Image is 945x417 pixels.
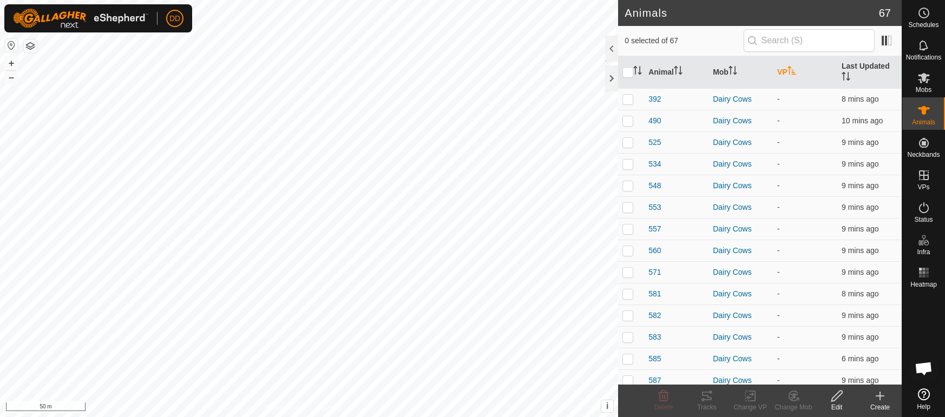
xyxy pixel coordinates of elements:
app-display-virtual-paddock-transition: - [777,311,780,320]
span: Mobs [916,87,931,93]
span: DD [169,13,180,24]
h2: Animals [625,6,879,19]
span: Notifications [906,54,941,61]
app-display-virtual-paddock-transition: - [777,333,780,341]
span: 557 [648,223,661,235]
span: 4 Sept 2025, 5:22 am [842,246,878,255]
div: Dairy Cows [713,180,769,191]
app-display-virtual-paddock-transition: - [777,95,780,103]
p-sorticon: Activate to sort [842,74,850,82]
div: Tracks [685,402,729,412]
app-display-virtual-paddock-transition: - [777,181,780,190]
span: 4 Sept 2025, 5:21 am [842,224,878,233]
span: 4 Sept 2025, 5:21 am [842,181,878,190]
span: Animals [912,119,935,125]
span: Status [914,216,933,223]
img: Gallagher Logo [13,9,148,28]
span: 582 [648,310,661,321]
app-display-virtual-paddock-transition: - [777,354,780,363]
span: 571 [648,267,661,278]
span: 534 [648,158,661,170]
button: – [5,71,18,84]
span: 4 Sept 2025, 5:21 am [842,160,878,168]
span: 4 Sept 2025, 5:22 am [842,268,878,276]
button: Map Layers [24,39,37,52]
div: Dairy Cows [713,202,769,213]
div: Dairy Cows [713,245,769,256]
span: 4 Sept 2025, 5:21 am [842,333,878,341]
div: Create [858,402,902,412]
span: 67 [879,5,891,21]
span: 560 [648,245,661,256]
div: Dairy Cows [713,137,769,148]
app-display-virtual-paddock-transition: - [777,268,780,276]
span: 4 Sept 2025, 5:22 am [842,95,878,103]
span: 392 [648,94,661,105]
span: Delete [654,403,673,411]
span: i [606,401,608,411]
div: Dairy Cows [713,310,769,321]
span: 548 [648,180,661,191]
a: Open chat [908,352,940,385]
span: 4 Sept 2025, 5:22 am [842,289,878,298]
app-display-virtual-paddock-transition: - [777,116,780,125]
button: i [601,400,613,412]
app-display-virtual-paddock-transition: - [777,203,780,211]
div: Dairy Cows [713,223,769,235]
button: + [5,57,18,70]
div: Dairy Cows [713,288,769,300]
app-display-virtual-paddock-transition: - [777,376,780,385]
p-sorticon: Activate to sort [787,68,796,76]
span: 490 [648,115,661,127]
p-sorticon: Activate to sort [674,68,682,76]
a: Privacy Policy [266,403,307,413]
app-display-virtual-paddock-transition: - [777,246,780,255]
input: Search (S) [744,29,875,52]
span: 4 Sept 2025, 5:24 am [842,354,878,363]
div: Dairy Cows [713,353,769,365]
span: Schedules [908,22,939,28]
div: Dairy Cows [713,158,769,170]
p-sorticon: Activate to sort [729,68,737,76]
div: Dairy Cows [713,115,769,127]
span: 581 [648,288,661,300]
span: 585 [648,353,661,365]
span: 4 Sept 2025, 5:21 am [842,138,878,147]
th: VP [773,56,837,89]
span: 4 Sept 2025, 5:22 am [842,311,878,320]
span: 4 Sept 2025, 5:21 am [842,203,878,211]
span: Neckbands [907,151,940,158]
div: Dairy Cows [713,332,769,343]
span: 553 [648,202,661,213]
th: Last Updated [837,56,902,89]
span: 583 [648,332,661,343]
app-display-virtual-paddock-transition: - [777,160,780,168]
span: 525 [648,137,661,148]
span: Heatmap [910,281,937,288]
button: Reset Map [5,39,18,52]
a: Help [902,384,945,414]
span: Help [917,403,930,410]
span: Infra [917,249,930,255]
div: Dairy Cows [713,375,769,386]
span: VPs [917,184,929,190]
a: Contact Us [320,403,352,413]
th: Mob [708,56,773,89]
app-display-virtual-paddock-transition: - [777,138,780,147]
app-display-virtual-paddock-transition: - [777,289,780,298]
div: Dairy Cows [713,94,769,105]
div: Change Mob [772,402,815,412]
div: Change VP [729,402,772,412]
p-sorticon: Activate to sort [633,68,642,76]
th: Animal [644,56,708,89]
span: 4 Sept 2025, 5:20 am [842,116,883,125]
div: Edit [815,402,858,412]
div: Dairy Cows [713,267,769,278]
app-display-virtual-paddock-transition: - [777,224,780,233]
span: 0 selected of 67 [625,35,743,47]
span: 4 Sept 2025, 5:21 am [842,376,878,385]
span: 587 [648,375,661,386]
